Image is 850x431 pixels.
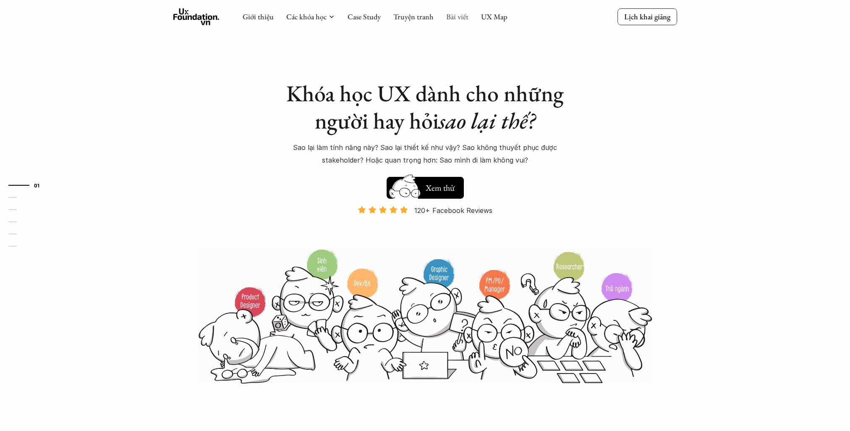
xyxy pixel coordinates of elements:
strong: 01 [34,182,40,188]
a: Giới thiệu [243,12,274,21]
a: Case Study [348,12,381,21]
a: Lịch khai giảng [617,8,677,25]
a: Xem thử [387,173,464,199]
p: Lịch khai giảng [624,12,670,21]
h1: Khóa học UX dành cho những người hay hỏi [278,80,572,134]
a: Truyện tranh [393,12,434,21]
a: 01 [8,180,48,190]
a: Bài viết [446,12,468,21]
a: 120+ Facebook Reviews [350,205,500,248]
p: 120+ Facebook Reviews [414,204,492,217]
h5: Xem thử [424,182,455,194]
a: UX Map [481,12,507,21]
p: Sao lại làm tính năng này? Sao lại thiết kế như vậy? Sao không thuyết phục được stakeholder? Hoặc... [278,141,572,167]
a: Các khóa học [286,12,327,21]
em: sao lại thế? [439,106,535,135]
